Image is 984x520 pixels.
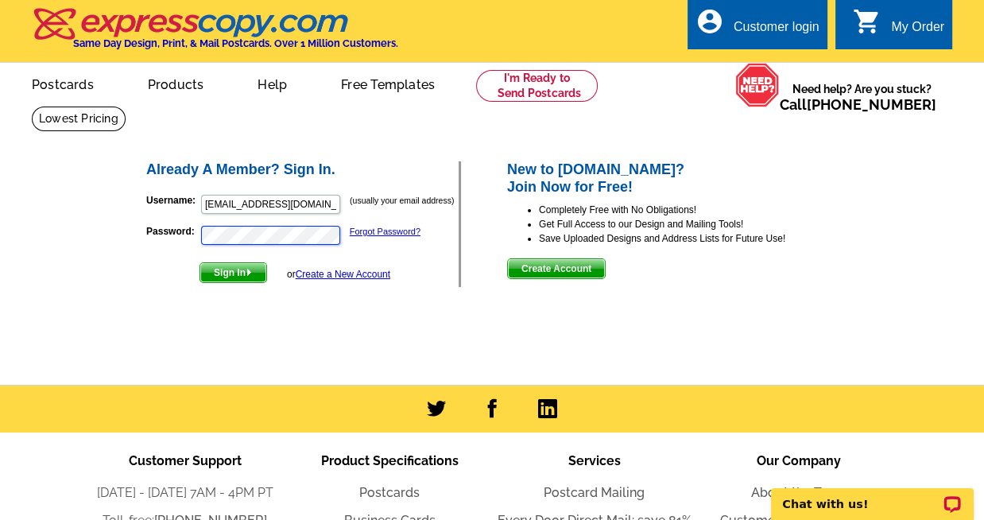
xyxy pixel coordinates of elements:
button: Create Account [507,258,606,279]
iframe: LiveChat chat widget [761,470,984,520]
div: My Order [891,20,944,42]
li: Save Uploaded Designs and Address Lists for Future Use! [539,231,840,246]
a: About the Team [751,485,846,500]
a: Products [122,64,230,102]
small: (usually your email address) [350,196,454,205]
a: Postcards [359,485,420,500]
span: Product Specifications [321,453,459,468]
label: Username: [146,193,200,208]
li: [DATE] - [DATE] 7AM - 4PM PT [83,483,288,503]
li: Get Full Access to our Design and Mailing Tools! [539,217,840,231]
a: shopping_cart My Order [853,17,944,37]
img: help [735,63,780,107]
a: [PHONE_NUMBER] [807,96,936,113]
i: account_circle [695,7,724,36]
a: Postcards [6,64,119,102]
span: Create Account [508,259,605,278]
a: Free Templates [316,64,460,102]
span: Customer Support [129,453,242,468]
li: Completely Free with No Obligations! [539,203,840,217]
img: button-next-arrow-white.png [246,269,253,276]
a: Forgot Password? [350,227,420,236]
span: Services [568,453,621,468]
span: Need help? Are you stuck? [780,81,944,113]
a: account_circle Customer login [695,17,819,37]
a: Postcard Mailing [544,485,645,500]
a: Same Day Design, Print, & Mail Postcards. Over 1 Million Customers. [32,19,398,49]
label: Password: [146,224,200,239]
span: Sign In [200,263,266,282]
a: Create a New Account [296,269,390,280]
span: Our Company [757,453,841,468]
span: Call [780,96,936,113]
div: Customer login [734,20,819,42]
h4: Same Day Design, Print, & Mail Postcards. Over 1 Million Customers. [73,37,398,49]
i: shopping_cart [853,7,881,36]
a: Help [232,64,312,102]
h2: Already A Member? Sign In. [146,161,459,179]
button: Sign In [200,262,267,283]
div: or [287,267,390,281]
h2: New to [DOMAIN_NAME]? Join Now for Free! [507,161,840,196]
